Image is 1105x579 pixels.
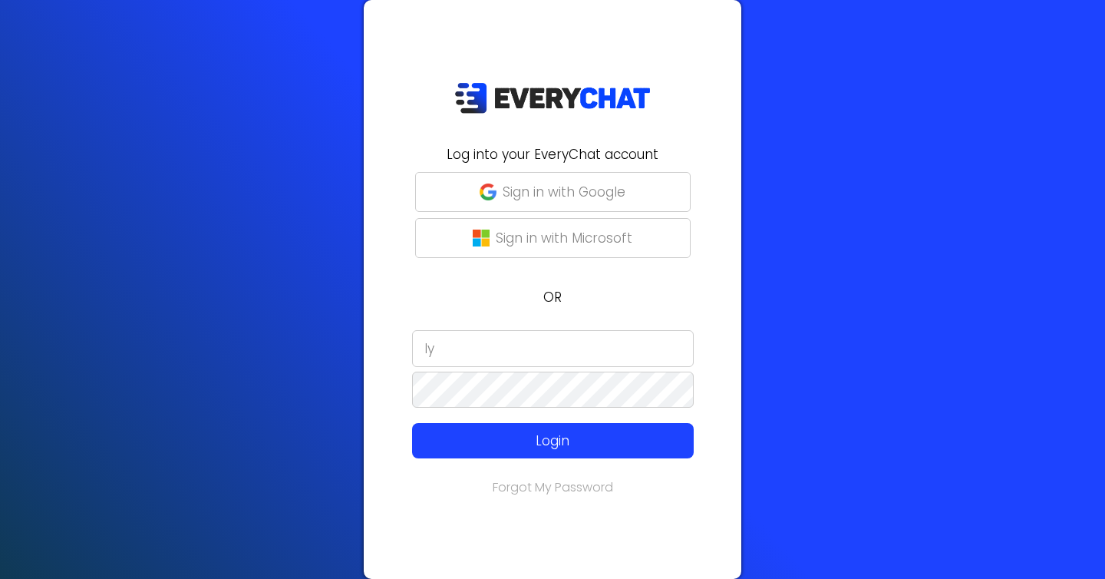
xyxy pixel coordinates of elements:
[440,431,665,451] p: Login
[454,82,651,114] img: EveryChat_logo_dark.png
[415,172,691,212] button: Sign in with Google
[473,230,490,246] img: microsoft-logo.png
[496,228,632,248] p: Sign in with Microsoft
[373,144,732,164] h2: Log into your EveryChat account
[480,184,496,200] img: google-g.png
[412,330,694,367] input: Email
[503,182,625,202] p: Sign in with Google
[373,287,732,307] p: OR
[493,478,613,496] a: Forgot My Password
[412,423,694,458] button: Login
[415,218,691,258] button: Sign in with Microsoft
